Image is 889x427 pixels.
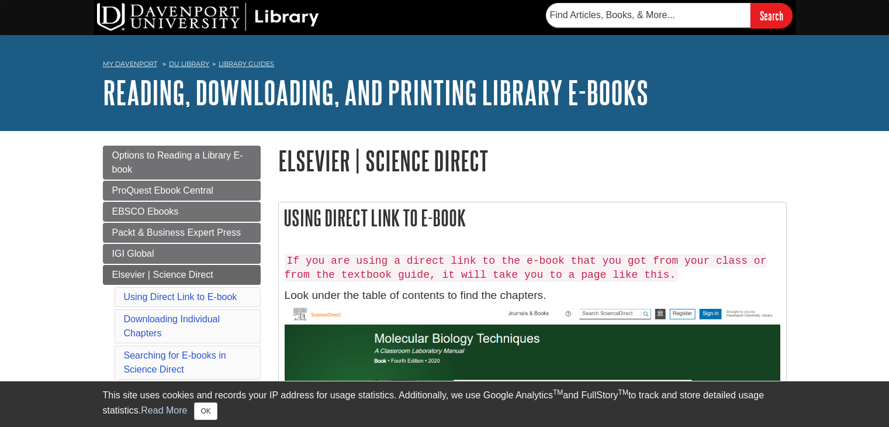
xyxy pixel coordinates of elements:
[546,3,793,28] form: Searches DU Library's articles, books, and more
[285,254,767,282] code: If you are using a direct link to the e-book that you got from your class or from the textbook gu...
[553,388,563,397] sup: TM
[141,405,187,415] a: Read More
[279,202,786,233] h2: Using Direct Link to E-book
[103,388,787,420] div: This site uses cookies and records your IP address for usage statistics. Additionally, we use Goo...
[169,60,209,68] a: DU Library
[103,202,261,222] a: EBSCO Ebooks
[103,74,648,111] a: Reading, Downloading, and Printing Library E-books
[112,150,243,174] span: Options to Reading a Library E-book
[103,56,787,75] nav: breadcrumb
[97,3,319,31] img: DU Library
[750,3,793,28] input: Search
[219,60,274,68] a: Library Guides
[112,270,213,280] span: Elsevier | Science Direct
[618,388,628,397] sup: TM
[103,223,261,243] a: Packt & Business Expert Press
[103,265,261,285] a: Elsevier | Science Direct
[124,292,237,302] a: Using Direct Link to E-book
[194,402,217,420] button: Close
[112,206,179,216] span: EBSCO Ebooks
[546,3,750,27] input: Find Articles, Books, & More...
[112,228,241,237] span: Packt & Business Expert Press
[103,146,261,180] a: Options to Reading a Library E-book
[103,244,261,264] a: IGI Global
[124,314,220,338] a: Downloading Individual Chapters
[112,249,154,259] span: IGI Global
[103,181,261,201] a: ProQuest Ebook Central
[124,350,226,374] a: Searching for E-books in Science Direct
[103,59,157,69] a: My Davenport
[112,185,213,195] span: ProQuest Ebook Central
[278,146,787,175] h1: Elsevier | Science Direct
